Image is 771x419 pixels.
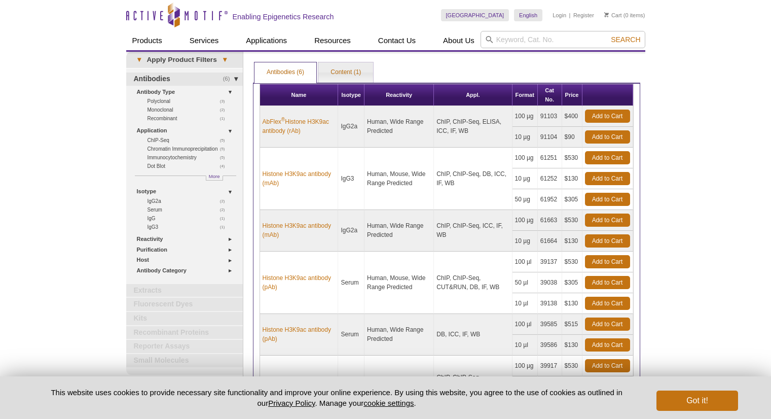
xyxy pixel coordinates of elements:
[512,335,538,356] td: 10 µl
[585,130,630,144] a: Add to Cart
[137,125,237,136] a: Application
[364,210,434,252] td: Human, Wide Range Predicted
[126,326,243,339] a: Recombinant Proteins
[126,354,243,367] a: Small Molecules
[538,252,562,272] td: 39137
[562,189,582,210] td: $305
[562,84,582,106] th: Price
[512,231,538,252] td: 10 µg
[148,205,231,214] a: (2)Serum
[538,314,562,335] td: 39585
[512,106,538,127] td: 100 µg
[220,153,231,162] span: (5)
[585,193,630,206] a: Add to Cart
[585,255,630,268] a: Add to Cart
[137,87,237,97] a: Antibody Type
[220,136,231,145] span: (5)
[126,52,243,68] a: ▾Apply Product Filters▾
[137,186,237,197] a: Isotype
[512,189,538,210] td: 50 µg
[137,255,237,265] a: Host
[611,36,640,44] span: Search
[562,127,582,148] td: $90
[126,284,243,297] a: Extracts
[148,162,231,170] a: (4)Dot Blot
[220,214,231,223] span: (1)
[512,210,538,231] td: 100 µg
[148,136,231,145] a: (5)ChIP-Seq
[364,148,434,210] td: Human, Mouse, Wide Range Predicted
[338,210,364,252] td: IgG2a
[137,265,237,276] a: Antibody Category
[604,9,645,21] li: (0 items)
[338,314,364,356] td: Serum
[538,106,562,127] td: 91103
[585,110,630,123] a: Add to Cart
[512,148,538,168] td: 100 µg
[364,314,434,356] td: Human, Wide Range Predicted
[514,9,542,21] a: English
[512,127,538,148] td: 10 µg
[183,31,225,50] a: Services
[338,252,364,314] td: Serum
[538,84,562,106] th: Cat No.
[220,197,231,205] span: (2)
[604,12,609,17] img: Your Cart
[148,97,231,106] a: (3)Polyclonal
[148,145,231,153] a: (5)Chromatin Immunoprecipitation
[538,231,562,252] td: 61664
[573,12,594,19] a: Register
[538,127,562,148] td: 91104
[220,114,231,123] span: (1)
[263,273,336,292] a: Histone H3K9ac antibody (pAb)
[240,31,293,50] a: Applications
[223,73,236,86] span: (6)
[364,356,434,418] td: Human, Mouse, Wide Range Predicted
[512,168,538,189] td: 10 µg
[562,335,582,356] td: $130
[137,245,237,255] a: Purification
[538,293,562,314] td: 39138
[220,97,231,106] span: (3)
[308,31,357,50] a: Resources
[512,356,538,376] td: 100 µg
[608,35,643,44] button: Search
[562,231,582,252] td: $130
[512,293,538,314] td: 10 µl
[434,314,512,356] td: DB, ICC, IF, WB
[338,148,364,210] td: IgG3
[364,84,434,106] th: Reactivity
[217,55,233,64] span: ▾
[512,314,538,335] td: 100 µl
[585,338,630,352] a: Add to Cart
[126,340,243,353] a: Reporter Assays
[538,148,562,168] td: 61251
[254,62,316,83] a: Antibodies (6)
[338,106,364,148] td: IgG2a
[434,252,512,314] td: ChIP, ChIP-Seq, CUT&RUN, DB, IF, WB
[481,31,645,48] input: Keyword, Cat. No.
[585,276,630,289] a: Add to Cart
[441,9,509,21] a: [GEOGRAPHIC_DATA]
[538,335,562,356] td: 39586
[434,356,512,418] td: ChIP, ChIP-Seq, CUT&Tag, DB, ICC, IF, WB
[656,391,738,411] button: Got it!
[220,223,231,231] span: (1)
[364,252,434,314] td: Human, Mouse, Wide Range Predicted
[281,117,285,122] sup: ®
[126,31,168,50] a: Products
[569,9,571,21] li: |
[562,356,582,376] td: $530
[148,197,231,205] a: (2)IgG2a
[263,325,336,343] a: Histone H3K9ac antibody (pAb)
[538,356,562,376] td: 39917
[562,314,582,335] td: $515
[126,312,243,325] a: Kits
[233,12,334,21] h2: Enabling Epigenetics Research
[434,210,512,252] td: ChIP, ChIP-Seq, ICC, IF, WB
[562,252,582,272] td: $530
[562,210,582,231] td: $530
[260,84,339,106] th: Name
[604,12,622,19] a: Cart
[338,356,364,418] td: IgG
